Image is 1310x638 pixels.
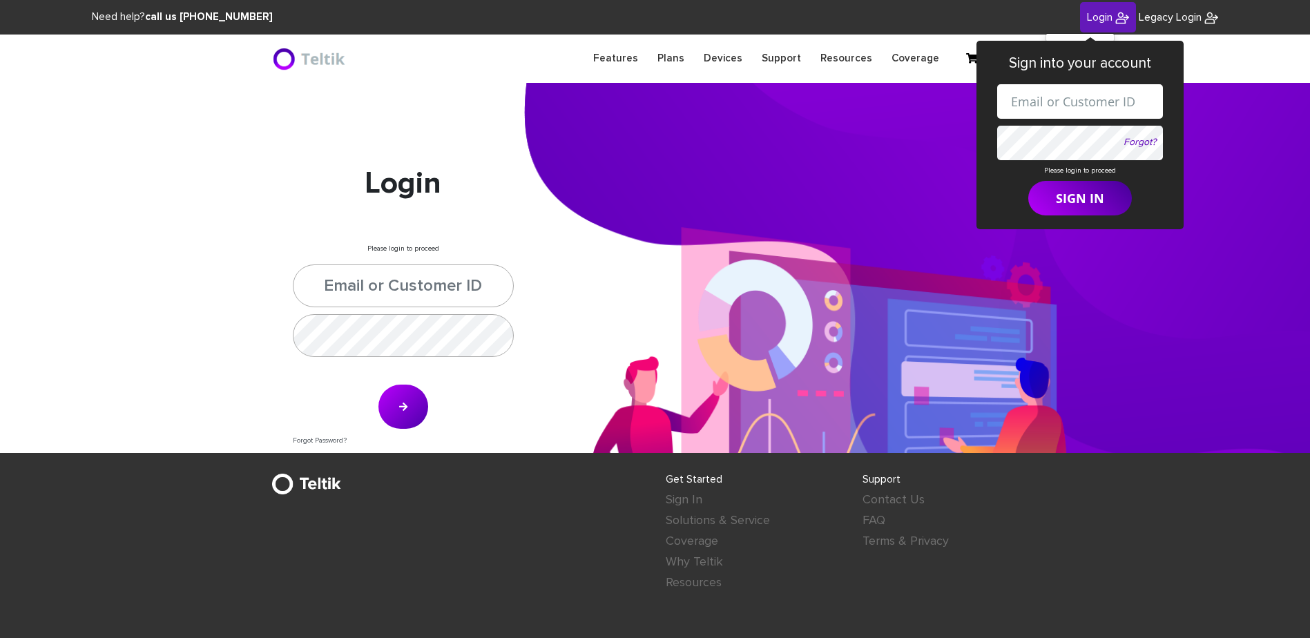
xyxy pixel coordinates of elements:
[1028,181,1132,215] button: SIGN IN
[752,45,811,73] a: Support
[997,84,1163,215] form: Please login to proceed
[293,264,514,307] input: Email or Customer ID
[1204,11,1218,25] img: BriteX
[293,437,347,444] a: Forgot Password?
[666,514,770,527] a: Solutions & Service
[272,45,349,72] img: BriteX
[997,84,1163,119] input: Email or Customer ID
[666,535,718,548] a: Coverage
[863,494,925,506] a: Contact Us
[293,166,514,202] h1: Login
[863,535,949,548] a: Terms & Privacy
[1124,137,1156,147] a: Forgot?
[997,55,1163,72] h3: Sign into your account
[666,556,723,568] a: Why Teltik
[584,45,648,73] a: Features
[863,514,885,527] a: FAQ
[666,474,842,486] h4: Get Started
[811,45,882,73] a: Resources
[272,474,341,494] img: BriteX
[1139,9,1218,26] a: Legacy Login
[1139,12,1202,23] span: Legacy Login
[145,12,273,22] strong: call us [PHONE_NUMBER]
[1115,11,1129,25] img: BriteX
[282,166,524,453] div: Please login to proceed
[666,494,702,506] a: Sign In
[648,45,694,73] a: Plans
[694,45,752,73] a: Devices
[882,45,949,73] a: Coverage
[959,49,1028,70] a: Your Cart
[92,12,273,22] span: Need help?
[1087,12,1112,23] span: Login
[666,577,722,589] a: Resources
[863,474,1039,486] h4: Support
